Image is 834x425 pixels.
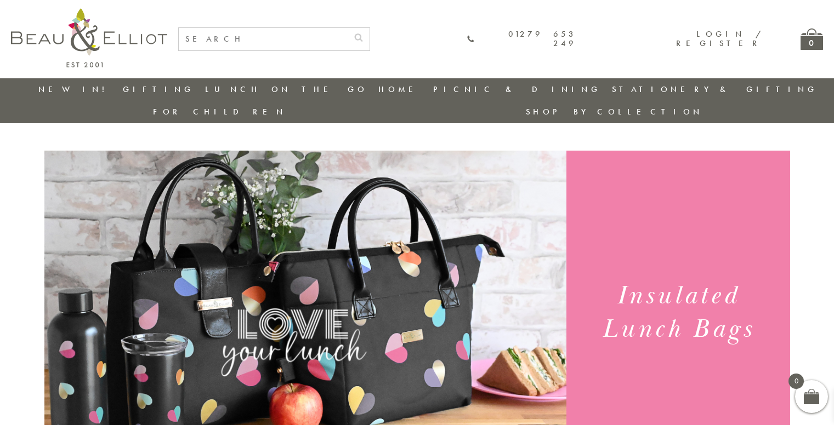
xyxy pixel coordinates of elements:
a: Gifting [123,84,194,95]
a: Stationery & Gifting [612,84,818,95]
a: Lunch On The Go [205,84,367,95]
a: Picnic & Dining [433,84,601,95]
a: 0 [801,28,823,50]
a: Login / Register [676,28,762,49]
h1: Insulated Lunch Bags [580,279,776,346]
span: 0 [788,374,804,389]
a: 01279 653 249 [467,30,576,49]
img: logo [11,8,167,67]
a: New in! [38,84,112,95]
a: For Children [153,106,286,117]
input: SEARCH [179,28,348,50]
a: Shop by collection [526,106,703,117]
a: Home [378,84,422,95]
